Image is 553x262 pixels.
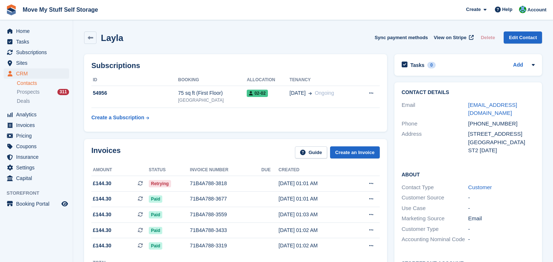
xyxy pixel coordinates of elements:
[468,130,535,138] div: [STREET_ADDRESS]
[149,211,162,218] span: Paid
[101,33,123,43] h2: Layla
[279,242,351,250] div: [DATE] 01:02 AM
[247,74,289,86] th: Allocation
[4,47,69,57] a: menu
[468,138,535,147] div: [GEOGRAPHIC_DATA]
[16,68,60,79] span: CRM
[91,164,149,176] th: Amount
[468,225,535,233] div: -
[60,199,69,208] a: Preview store
[17,88,69,96] a: Prospects 311
[91,89,178,97] div: 54956
[4,58,69,68] a: menu
[468,214,535,223] div: Email
[149,227,162,234] span: Paid
[4,120,69,130] a: menu
[4,152,69,162] a: menu
[4,141,69,151] a: menu
[468,235,535,244] div: -
[402,183,468,192] div: Contact Type
[279,195,351,203] div: [DATE] 01:01 AM
[17,89,39,96] span: Prospects
[402,204,468,213] div: Use Case
[402,171,535,178] h2: About
[16,109,60,120] span: Analytics
[315,90,334,96] span: Ongoing
[279,211,351,218] div: [DATE] 01:03 AM
[402,101,468,117] div: Email
[468,120,535,128] div: [PHONE_NUMBER]
[16,199,60,209] span: Booking Portal
[289,74,357,86] th: Tenancy
[468,102,517,116] a: [EMAIL_ADDRESS][DOMAIN_NAME]
[4,162,69,173] a: menu
[431,31,475,44] a: View on Stripe
[190,211,261,218] div: 71B4A788-3559
[91,146,121,158] h2: Invoices
[4,26,69,36] a: menu
[402,90,535,96] h2: Contact Details
[402,194,468,202] div: Customer Source
[375,31,428,44] button: Sync payment methods
[402,225,468,233] div: Customer Type
[295,146,327,158] a: Guide
[190,164,261,176] th: Invoice number
[190,195,261,203] div: 71B4A788-3677
[17,80,69,87] a: Contacts
[4,173,69,183] a: menu
[4,68,69,79] a: menu
[17,98,30,105] span: Deals
[279,180,351,187] div: [DATE] 01:01 AM
[330,146,380,158] a: Create an Invoice
[519,6,526,13] img: Dan
[149,164,190,176] th: Status
[93,211,111,218] span: £144.30
[149,180,171,187] span: Retrying
[16,47,60,57] span: Subscriptions
[91,114,144,121] div: Create a Subscription
[178,89,247,97] div: 75 sq ft (First Floor)
[91,61,380,70] h2: Subscriptions
[402,120,468,128] div: Phone
[4,109,69,120] a: menu
[261,164,279,176] th: Due
[427,62,436,68] div: 0
[410,62,425,68] h2: Tasks
[247,90,268,97] span: 02-02
[190,227,261,234] div: 71B4A788-3433
[91,111,149,124] a: Create a Subscription
[468,184,492,190] a: Customer
[93,180,111,187] span: £144.30
[16,173,60,183] span: Capital
[16,37,60,47] span: Tasks
[16,141,60,151] span: Coupons
[16,58,60,68] span: Sites
[178,97,247,104] div: [GEOGRAPHIC_DATA]
[6,4,17,15] img: stora-icon-8386f47178a22dfd0bd8f6a31ec36ba5ce8667c1dd55bd0f319d3a0aa187defe.svg
[16,152,60,162] span: Insurance
[17,97,69,105] a: Deals
[434,34,466,41] span: View on Stripe
[279,164,351,176] th: Created
[93,227,111,234] span: £144.30
[289,89,306,97] span: [DATE]
[478,31,498,44] button: Delete
[7,190,73,197] span: Storefront
[402,214,468,223] div: Marketing Source
[279,227,351,234] div: [DATE] 01:02 AM
[93,195,111,203] span: £144.30
[57,89,69,95] div: 311
[190,242,261,250] div: 71B4A788-3319
[527,6,546,14] span: Account
[149,195,162,203] span: Paid
[16,162,60,173] span: Settings
[91,74,178,86] th: ID
[149,242,162,250] span: Paid
[402,130,468,155] div: Address
[93,242,111,250] span: £144.30
[178,74,247,86] th: Booking
[4,37,69,47] a: menu
[466,6,481,13] span: Create
[4,131,69,141] a: menu
[468,194,535,202] div: -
